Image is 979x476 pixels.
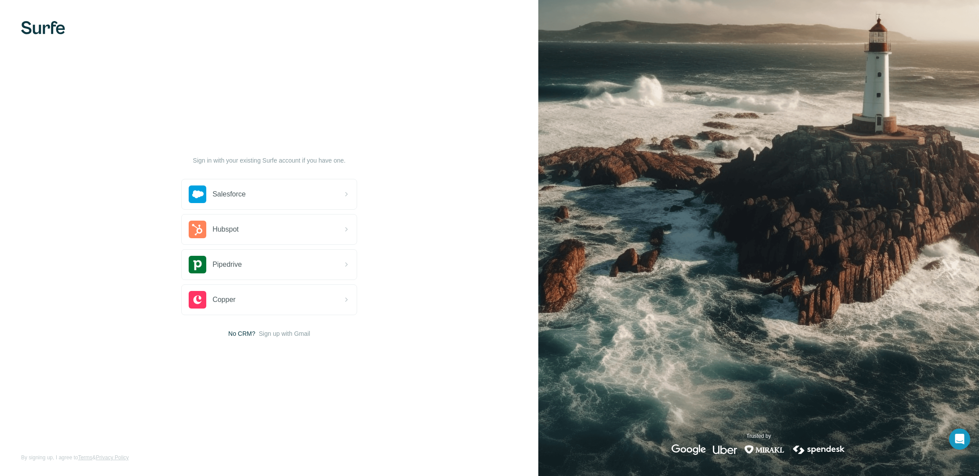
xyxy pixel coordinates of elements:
[949,429,970,450] div: Open Intercom Messenger
[21,454,129,461] span: By signing up, I agree to &
[792,444,846,455] img: spendesk's logo
[212,189,246,200] span: Salesforce
[259,329,311,338] button: Sign up with Gmail
[713,444,737,455] img: uber's logo
[212,294,235,305] span: Copper
[21,21,65,34] img: Surfe's logo
[181,138,357,153] h1: Let’s get started!
[672,444,706,455] img: google's logo
[189,291,206,309] img: copper's logo
[189,221,206,238] img: hubspot's logo
[193,156,346,165] p: Sign in with your existing Surfe account if you have one.
[212,224,239,235] span: Hubspot
[78,454,92,461] a: Terms
[746,432,771,440] p: Trusted by
[228,329,255,338] span: No CRM?
[744,444,785,455] img: mirakl's logo
[189,256,206,273] img: pipedrive's logo
[96,454,129,461] a: Privacy Policy
[212,259,242,270] span: Pipedrive
[189,185,206,203] img: salesforce's logo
